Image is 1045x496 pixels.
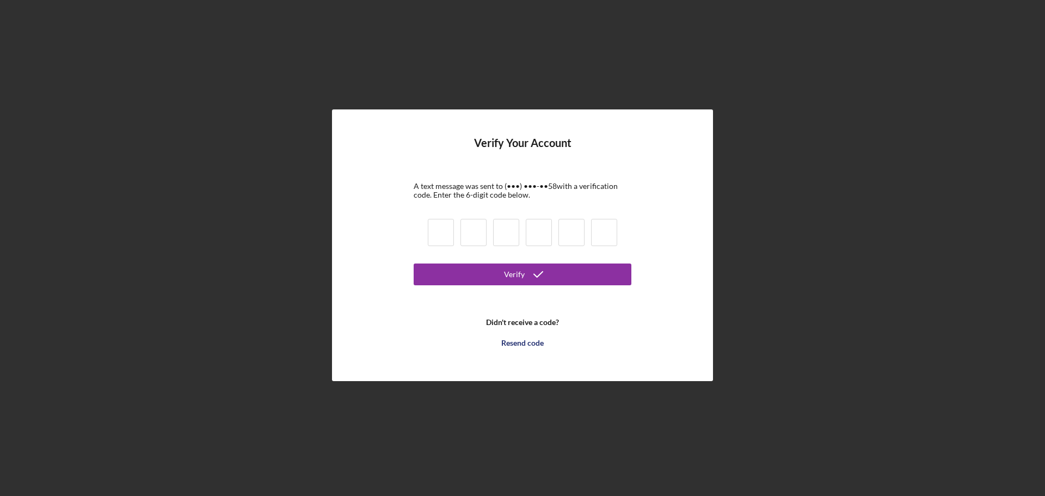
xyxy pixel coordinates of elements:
[414,332,631,354] button: Resend code
[486,318,559,327] b: Didn't receive a code?
[414,182,631,199] div: A text message was sent to (•••) •••-•• 58 with a verification code. Enter the 6-digit code below.
[474,137,571,166] h4: Verify Your Account
[504,264,525,285] div: Verify
[501,332,544,354] div: Resend code
[414,264,631,285] button: Verify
